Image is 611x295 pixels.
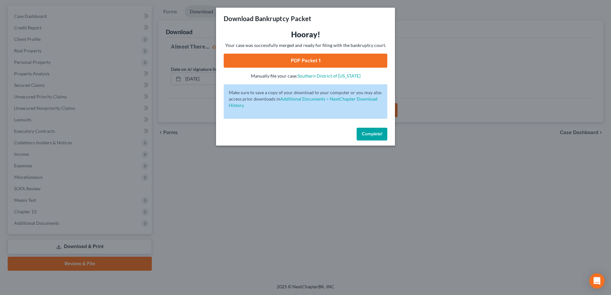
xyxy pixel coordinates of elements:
h3: Download Bankruptcy Packet [224,14,311,23]
div: Open Intercom Messenger [589,273,605,289]
a: Additional Documents > NextChapter Download History. [229,96,377,108]
h3: Hooray! [224,29,387,40]
p: Make sure to save a copy of your download to your computer or you may also access prior downloads in [229,89,382,109]
a: Southern District of [US_STATE] [298,73,360,79]
a: PDF Packet 1 [224,54,387,68]
p: Manually file your case: [224,73,387,79]
button: Complete! [357,128,387,140]
span: Complete! [362,131,382,137]
p: Your case was successfully merged and ready for filing with the bankruptcy court. [224,42,387,49]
